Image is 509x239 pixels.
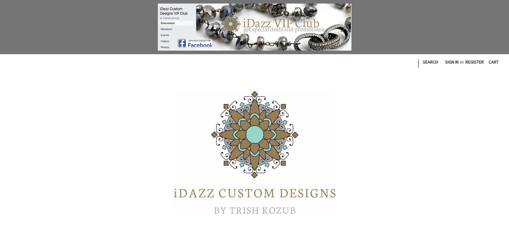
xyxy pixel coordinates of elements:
[462,54,487,70] a: Register
[174,91,335,214] img: iDazz Custom Designs
[489,59,499,65] span: Cart
[417,57,419,69] li: |
[485,54,502,70] a: Cart
[419,54,442,70] a: Search
[459,59,465,65] span: or
[61,4,448,51] a: Join the group!
[442,54,462,70] a: Sign in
